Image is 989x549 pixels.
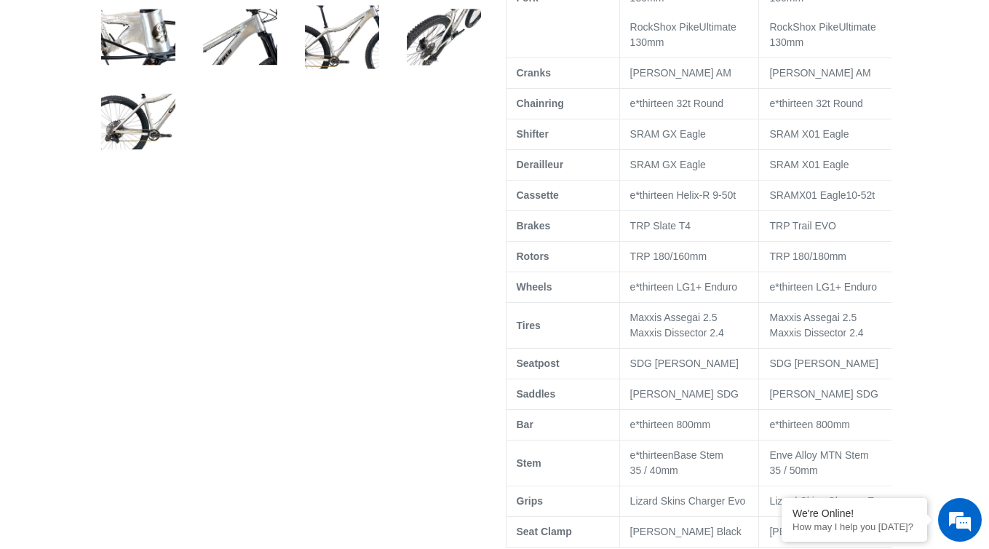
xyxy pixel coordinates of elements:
span: RockShox Pike [769,21,838,33]
span: e*thirteen 32t Round [769,98,862,109]
p: TRP 180/180mm [769,249,893,264]
td: TRP Trail EVO [759,211,904,242]
b: Chainring [517,98,564,109]
b: Rotors [517,250,549,262]
td: SRAM GX Eagle [619,119,759,150]
td: SRAM X01 Eagle [759,119,904,150]
p: Maxxis Assegai 2.5 Maxxis Dissector 2.4 [630,310,749,341]
td: Lizard Skins Charger Evo [619,486,759,517]
span: [PERSON_NAME] SDG [630,388,739,400]
b: Cranks [517,67,551,79]
span: e*thirteen 800mm [769,419,850,430]
b: Shifter [517,128,549,140]
span: Lizard Skins Charger Evo [769,495,885,507]
b: Seatpost [517,358,560,369]
div: Navigation go back [16,80,38,102]
div: Chat with us now [98,82,266,100]
b: Seat Clamp [517,526,572,537]
b: Wheels [517,281,552,293]
span: e*thirteen 800mm [630,419,711,430]
span: RAM [776,189,799,201]
span: Maxxis Dissector 2.4 [769,327,863,339]
span: X01 Eagle [799,189,846,201]
b: Saddles [517,388,556,400]
b: Stem [517,457,541,469]
td: 10-52t [759,181,904,211]
span: Enve Alloy MTN Stem 35 / 50mm [769,449,868,476]
span: [PERSON_NAME] AM [769,67,870,79]
td: [PERSON_NAME] Black [759,517,904,548]
span: SDG [PERSON_NAME] [630,358,739,369]
b: Derailleur [517,159,564,170]
span: Ultimate 130mm [769,21,875,48]
span: Maxxis Assegai 2.5 [769,312,857,323]
span: e*thirteen [630,449,674,461]
b: Brakes [517,220,551,232]
span: RAM GX Eagle [637,159,706,170]
td: Base Stem 35 / 40mm [619,441,759,486]
td: TRP Slate T4 [619,211,759,242]
td: SRAM X01 Eagle [759,150,904,181]
td: [PERSON_NAME] Black [619,517,759,548]
b: Bar [517,419,533,430]
td: TRP 180/160mm [619,242,759,272]
span: [PERSON_NAME] SDG [769,388,878,400]
span: [PERSON_NAME] AM [630,67,731,79]
img: Load image into Gallery viewer, YELLI SCREAMY - Complete Bike [98,82,178,162]
span: We're online! [84,183,201,331]
span: Ultimate 130mm [630,21,736,48]
td: e*thirteen Helix-R 9-50t [619,181,759,211]
span: e*thirteen LG1+ Enduro [769,281,877,293]
img: d_696896380_company_1647369064580_696896380 [47,73,83,109]
strong: Grips [517,495,544,507]
span: e*thirteen 32t Round [630,98,723,109]
b: Cassette [517,189,559,201]
p: How may I help you today? [793,521,916,532]
span: RockShox Pike [630,21,699,33]
span: e*thirteen LG1+ Enduro [630,281,738,293]
span: S [630,159,637,170]
div: Minimize live chat window [239,7,274,42]
div: We're Online! [793,507,916,519]
b: Tires [517,320,541,331]
textarea: Type your message and hit 'Enter' [7,398,277,449]
span: S [769,189,776,201]
span: SDG [PERSON_NAME] [769,358,878,369]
